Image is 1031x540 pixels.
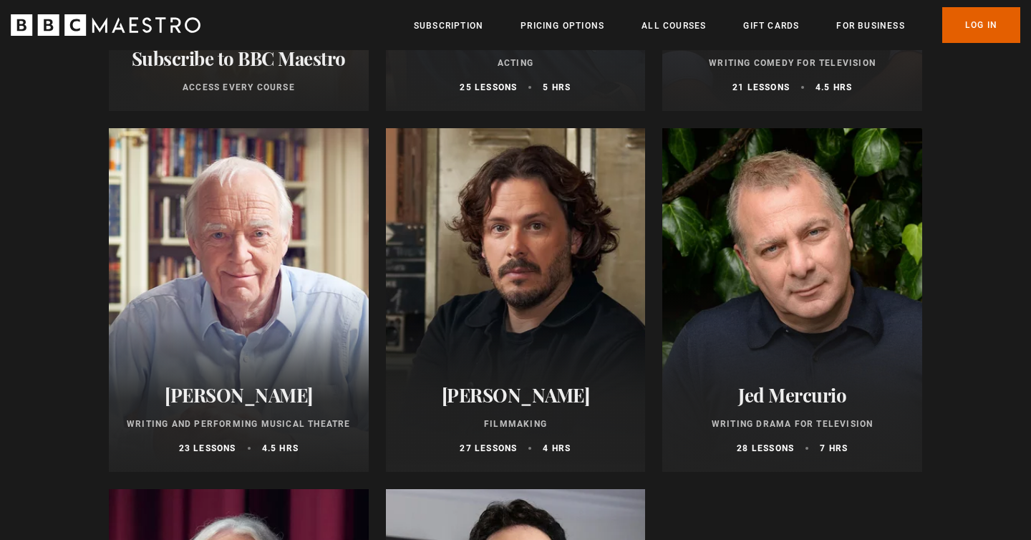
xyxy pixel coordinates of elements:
p: 23 lessons [179,442,236,455]
svg: BBC Maestro [11,14,200,36]
a: For business [836,19,904,33]
a: [PERSON_NAME] Writing and Performing Musical Theatre 23 lessons 4.5 hrs [109,128,369,472]
h2: Jed Mercurio [679,384,905,406]
h2: [PERSON_NAME] [126,384,352,406]
a: Log In [942,7,1020,43]
p: Acting [403,57,629,69]
p: 4.5 hrs [262,442,299,455]
a: Pricing Options [521,19,604,33]
p: 5 hrs [543,81,571,94]
a: All Courses [642,19,706,33]
a: Gift Cards [743,19,799,33]
p: Writing and Performing Musical Theatre [126,418,352,430]
h2: [PERSON_NAME] [403,384,629,406]
a: Jed Mercurio Writing Drama for Television 28 lessons 7 hrs [662,128,922,472]
p: Writing Drama for Television [679,418,905,430]
p: 4 hrs [543,442,571,455]
a: Subscription [414,19,483,33]
p: 28 lessons [737,442,794,455]
p: Writing Comedy for Television [679,57,905,69]
p: 25 lessons [460,81,517,94]
p: 21 lessons [732,81,790,94]
p: 7 hrs [820,442,848,455]
a: [PERSON_NAME] Filmmaking 27 lessons 4 hrs [386,128,646,472]
p: 27 lessons [460,442,517,455]
p: Filmmaking [403,418,629,430]
nav: Primary [414,7,1020,43]
p: 4.5 hrs [815,81,852,94]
